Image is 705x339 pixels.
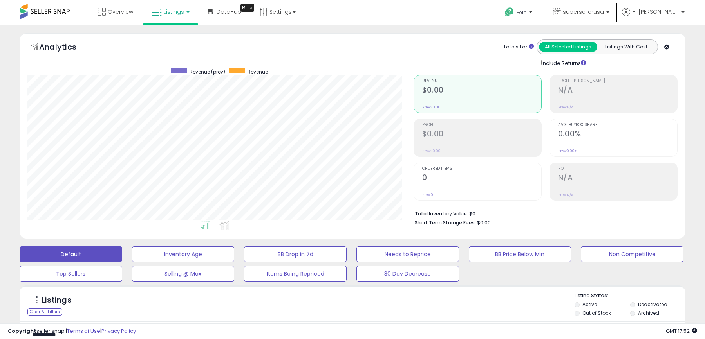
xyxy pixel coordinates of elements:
span: supersellerusa [563,8,604,16]
h2: 0.00% [558,129,677,140]
h5: Listings [42,295,72,306]
h2: N/A [558,173,677,184]
h2: 0 [422,173,541,184]
b: Short Term Storage Fees: [415,219,476,226]
button: Default [20,246,122,262]
div: Clear All Filters [27,308,62,316]
label: Out of Stock [582,310,611,316]
small: Prev: N/A [558,105,573,109]
span: Hi [PERSON_NAME] [632,8,679,16]
small: Prev: 0 [422,192,433,197]
span: ROI [558,167,677,171]
button: BB Drop in 7d [244,246,347,262]
b: Total Inventory Value: [415,210,468,217]
label: Deactivated [638,301,667,308]
span: Revenue [422,79,541,83]
div: seller snap | | [8,328,136,335]
span: 2025-09-12 17:52 GMT [666,327,697,335]
a: Terms of Use [67,327,100,335]
div: Include Returns [531,58,595,67]
button: BB Price Below Min [469,246,571,262]
button: 30 Day Decrease [356,266,459,282]
button: Inventory Age [132,246,235,262]
small: Prev: $0.00 [422,149,441,153]
small: Prev: N/A [558,192,573,197]
strong: Copyright [8,327,36,335]
button: Items Being Repriced [244,266,347,282]
button: All Selected Listings [539,42,597,52]
a: Privacy Policy [101,327,136,335]
h2: $0.00 [422,86,541,96]
button: Listings With Cost [597,42,655,52]
span: DataHub [217,8,241,16]
h5: Analytics [39,41,92,54]
span: Profit [422,123,541,127]
span: Help [516,9,527,16]
span: Avg. Buybox Share [558,123,677,127]
li: $0 [415,208,672,218]
span: Revenue (prev) [190,68,225,75]
span: $0.00 [477,219,491,226]
small: Prev: $0.00 [422,105,441,109]
button: Non Competitive [581,246,683,262]
a: Help [499,1,540,25]
span: Overview [108,8,133,16]
button: Selling @ Max [132,266,235,282]
span: Ordered Items [422,167,541,171]
label: Active [582,301,597,308]
h2: N/A [558,86,677,96]
button: Needs to Reprice [356,246,459,262]
div: Totals For [503,43,534,51]
a: Hi [PERSON_NAME] [622,8,685,25]
label: Archived [638,310,659,316]
span: Profit [PERSON_NAME] [558,79,677,83]
button: Top Sellers [20,266,122,282]
p: Listing States: [575,292,685,300]
i: Get Help [504,7,514,17]
small: Prev: 0.00% [558,149,577,153]
span: Revenue [248,68,268,75]
h2: $0.00 [422,129,541,140]
div: Tooltip anchor [240,4,254,12]
span: Listings [164,8,184,16]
